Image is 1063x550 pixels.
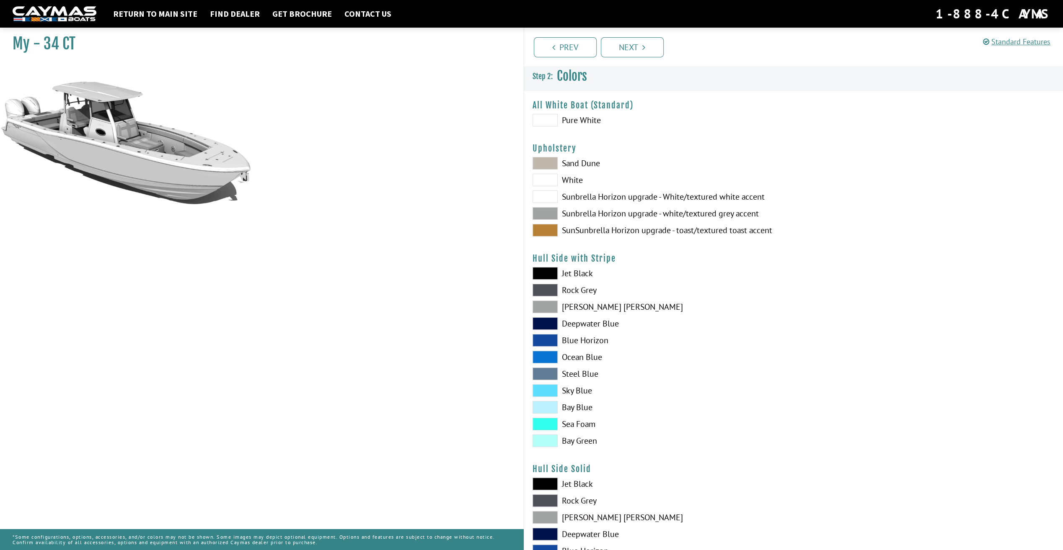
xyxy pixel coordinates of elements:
label: Sunbrella Horizon upgrade - white/textured grey accent [533,207,785,220]
a: Contact Us [340,8,396,19]
h4: All White Boat (Standard) [533,100,1055,111]
label: Blue Horizon [533,334,785,347]
a: Prev [534,37,597,57]
label: Sky Blue [533,384,785,397]
label: Rock Grey [533,494,785,507]
label: Sand Dune [533,157,785,170]
h1: My - 34 CT [13,34,502,53]
label: Rock Grey [533,284,785,296]
h4: Hull Side Solid [533,464,1055,474]
img: white-logo-c9c8dbefe5ff5ceceb0f0178aa75bf4bb51f6bca0971e226c86eb53dfe498488.png [13,6,96,22]
label: White [533,174,785,186]
label: Bay Blue [533,401,785,414]
label: Jet Black [533,267,785,280]
label: [PERSON_NAME] [PERSON_NAME] [533,511,785,524]
label: Bay Green [533,434,785,447]
label: Ocean Blue [533,351,785,363]
label: Jet Black [533,478,785,490]
label: Pure White [533,114,785,126]
label: Sea Foam [533,418,785,430]
h4: Upholstery [533,143,1055,154]
div: 1-888-4CAYMAS [936,5,1050,23]
label: Sunbrella Horizon upgrade - White/textured white accent [533,190,785,203]
a: Standard Features [983,37,1050,46]
label: [PERSON_NAME] [PERSON_NAME] [533,301,785,313]
label: SunSunbrella Horizon upgrade - toast/textured toast accent [533,224,785,236]
a: Find Dealer [206,8,264,19]
a: Next [601,37,664,57]
a: Get Brochure [268,8,336,19]
label: Deepwater Blue [533,528,785,540]
a: Return to main site [109,8,202,19]
label: Steel Blue [533,368,785,380]
h4: Hull Side with Stripe [533,253,1055,264]
p: *Some configurations, options, accessories, and/or colors may not be shown. Some images may depic... [13,530,511,549]
label: Deepwater Blue [533,317,785,330]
